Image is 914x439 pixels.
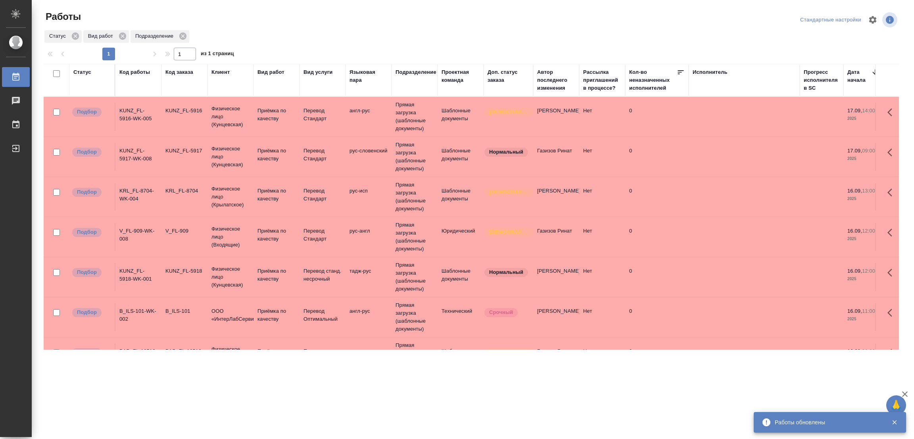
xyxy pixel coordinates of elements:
button: Здесь прячутся важные кнопки [883,103,902,122]
div: Можно подбирать исполнителей [71,227,111,238]
button: Здесь прячутся важные кнопки [883,303,902,322]
div: KUNZ_FL-5918 [165,267,204,275]
div: Вид работ [257,68,284,76]
td: Прямая загрузка (шаблонные документы) [392,137,438,177]
p: Статус [49,32,69,40]
p: [DEMOGRAPHIC_DATA] [489,228,529,236]
td: рус-исп [346,183,392,211]
td: 0 [625,223,689,251]
div: Рассылка приглашений в процессе? [583,68,621,92]
td: Шаблонные документы [438,343,484,371]
p: Приёмка по качеству [257,307,296,323]
p: Подразделение [135,32,176,40]
td: 0 [625,343,689,371]
p: 2025 [847,315,879,323]
p: [DEMOGRAPHIC_DATA] [489,108,529,116]
p: 2025 [847,115,879,123]
p: 09:30 [862,348,875,354]
div: Можно подбирать исполнителей [71,267,111,278]
div: KUNZ_FL-5917 [165,147,204,155]
p: Приёмка по качеству [257,347,296,363]
span: 🙏 [889,397,903,414]
div: Доп. статус заказа [488,68,529,84]
p: Подбор [77,228,97,236]
p: Нормальный [489,148,523,156]
td: Шаблонные документы [438,143,484,171]
td: KUNZ_FL-5918-WK-001 [115,263,161,291]
p: Перевод станд. несрочный [303,267,342,283]
span: Настроить таблицу [863,10,882,29]
p: Перевод Стандарт [303,147,342,163]
p: Перевод Стандарт [303,187,342,203]
p: Физическое лицо (Крылатское) [211,185,250,209]
p: Перевод Стандарт [303,107,342,123]
div: Можно подбирать исполнителей [71,307,111,318]
div: Автор последнего изменения [537,68,575,92]
div: split button [798,14,863,26]
div: Можно подбирать исполнителей [71,107,111,117]
td: 0 [625,183,689,211]
td: [PERSON_NAME] [533,183,579,211]
p: Подбор [77,108,97,116]
td: Нет [579,343,625,371]
p: Срочный [489,308,513,316]
span: из 1 страниц [201,49,234,60]
td: Нет [579,303,625,331]
td: рус-словенский [346,143,392,171]
span: Работы [44,10,81,23]
div: Код заказа [165,68,193,76]
td: [PERSON_NAME] [533,303,579,331]
div: KUNZ_FL-5916 [165,107,204,115]
div: Исполнитель [693,68,728,76]
p: 2025 [847,235,879,243]
div: Подразделение [131,30,189,43]
td: Прямая загрузка (шаблонные документы) [392,97,438,137]
td: Нет [579,183,625,211]
td: тадж-рус [346,343,392,371]
p: Нормальный [489,268,523,276]
div: Дата начала [847,68,871,84]
td: Прямая загрузка (шаблонные документы) [392,297,438,337]
td: [PERSON_NAME] [533,263,579,291]
p: Подбор [77,188,97,196]
p: Перевод Стандарт [303,227,342,243]
p: 11:00 [862,308,875,314]
div: Прогресс исполнителя в SC [804,68,839,92]
p: Приёмка по качеству [257,107,296,123]
p: 12:00 [862,268,875,274]
td: Нет [579,103,625,131]
div: Подразделение [396,68,436,76]
div: Кол-во неназначенных исполнителей [629,68,677,92]
div: BAB_FL-16512 [165,347,204,355]
button: Здесь прячутся важные кнопки [883,143,902,162]
div: KRL_FL-8704 [165,187,204,195]
div: Можно подбирать исполнителей [71,147,111,158]
div: Вид работ [83,30,129,43]
p: 09:00 [862,148,875,154]
td: 0 [625,263,689,291]
button: Здесь прячутся важные кнопки [883,223,902,242]
p: 16.09, [847,308,862,314]
div: Языковая пара [349,68,388,84]
td: англ-рус [346,303,392,331]
td: тадж-рус [346,263,392,291]
div: Клиент [211,68,230,76]
td: Нет [579,143,625,171]
td: Газизов Ринат [533,143,579,171]
td: Юридический [438,223,484,251]
td: Шаблонные документы [438,263,484,291]
td: Прямая загрузка (шаблонные документы) [392,217,438,257]
td: рус-англ [346,223,392,251]
p: ООО «ИнтерЛабСервис» [211,307,250,323]
div: Статус [73,68,91,76]
div: Работы обновлены [775,418,879,426]
td: B_ILS-101-WK-002 [115,303,161,331]
p: 16.09, [847,268,862,274]
td: 0 [625,303,689,331]
p: Вид работ [88,32,116,40]
p: 16.09, [847,228,862,234]
td: 0 [625,143,689,171]
p: 17.09, [847,108,862,114]
p: Приёмка по качеству [257,187,296,203]
p: Физическое лицо (Кунцевская) [211,105,250,129]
